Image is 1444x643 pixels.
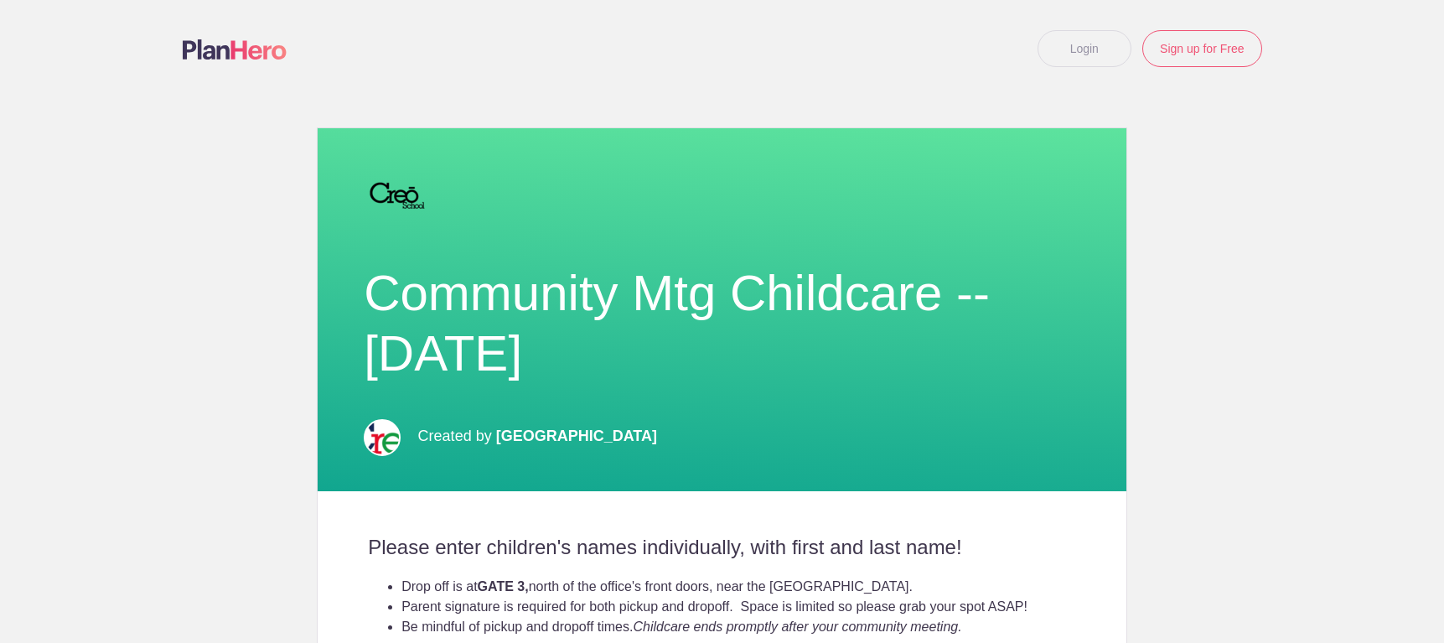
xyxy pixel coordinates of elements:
[401,597,1076,617] li: Parent signature is required for both pickup and dropoff. Space is limited so please grab your sp...
[633,620,961,634] em: Childcare ends promptly after your community meeting.
[364,263,1080,384] h1: Community Mtg Childcare -- [DATE]
[183,39,287,60] img: Logo main planhero
[1038,30,1131,67] a: Login
[1142,30,1261,67] a: Sign up for Free
[401,577,1076,597] li: Drop off is at north of the office's front doors, near the [GEOGRAPHIC_DATA].
[418,417,657,454] p: Created by
[478,579,529,594] strong: GATE 3,
[364,419,401,456] img: Creo
[364,163,431,230] img: 2
[496,428,657,444] span: [GEOGRAPHIC_DATA]
[401,617,1076,637] li: Be mindful of pickup and dropoff times.
[368,535,1076,560] h2: Please enter children's names individually, with first and last name!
